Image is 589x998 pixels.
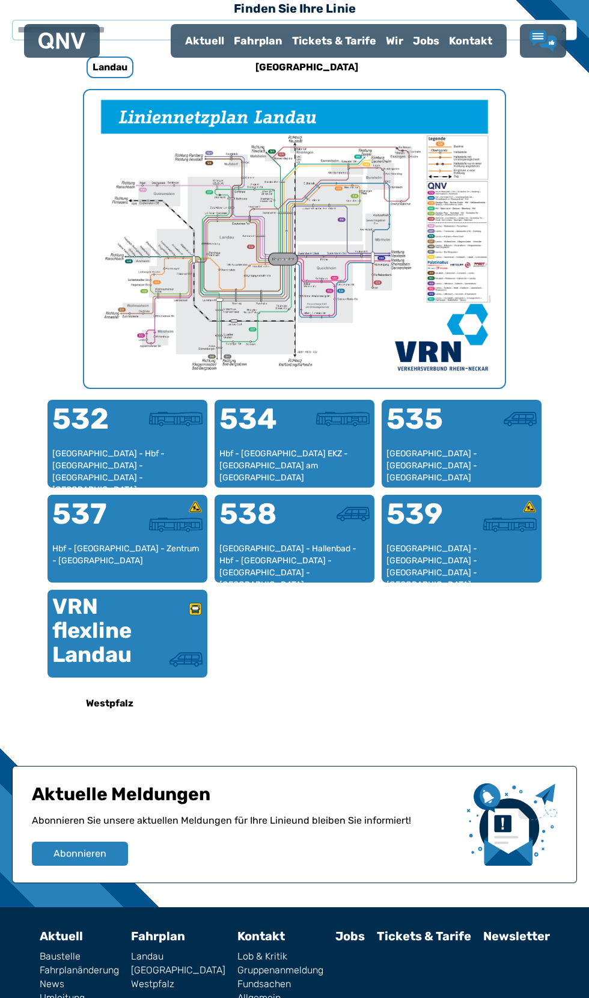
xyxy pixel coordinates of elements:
[386,500,462,543] div: 539
[38,32,85,49] img: QNV Logo
[408,25,444,57] a: Jobs
[219,448,370,483] div: Hbf - [GEOGRAPHIC_DATA] EKZ - [GEOGRAPHIC_DATA] am [GEOGRAPHIC_DATA]
[40,929,83,943] a: Aktuell
[32,842,128,866] button: Abonnieren
[386,405,462,448] div: 535
[229,25,287,57] a: Fahrplan
[52,448,203,483] div: [GEOGRAPHIC_DATA] - Hbf - [GEOGRAPHIC_DATA] - [GEOGRAPHIC_DATA] - [GEOGRAPHIC_DATA] - [GEOGRAPHIC...
[386,448,537,483] div: [GEOGRAPHIC_DATA] - [GEOGRAPHIC_DATA] - [GEOGRAPHIC_DATA]
[483,929,550,943] a: Newsletter
[316,412,370,426] img: Stadtbus
[131,952,225,961] a: Landau
[32,783,457,813] h1: Aktuelle Meldungen
[237,966,323,975] a: Gruppenanmeldung
[52,500,127,543] div: 537
[377,929,471,943] a: Tickets & Tarife
[251,58,363,77] h6: [GEOGRAPHIC_DATA]
[30,53,190,82] a: Landau
[227,53,387,82] a: [GEOGRAPHIC_DATA]
[131,929,185,943] a: Fahrplan
[149,412,203,426] img: Stadtbus
[38,29,85,53] a: QNV Logo
[84,90,505,388] div: My Favorite Images
[237,929,285,943] a: Kontakt
[53,846,106,861] span: Abonnieren
[467,783,557,866] img: newsletter
[32,813,457,842] p: Abonnieren Sie unsere aktuellen Meldungen für Ihre Linie und bleiben Sie informiert!
[381,25,408,57] a: Wir
[180,25,229,57] a: Aktuell
[219,405,294,448] div: 534
[131,966,225,975] a: [GEOGRAPHIC_DATA]
[335,929,365,943] a: Jobs
[52,595,127,667] div: VRN flexline Landau
[386,543,537,578] div: [GEOGRAPHIC_DATA] - [GEOGRAPHIC_DATA] - [GEOGRAPHIC_DATA] - [GEOGRAPHIC_DATA] - [GEOGRAPHIC_DATA]...
[40,979,119,989] a: News
[87,57,133,78] h6: Landau
[84,90,505,388] li: 1 von 1
[52,405,127,448] div: 532
[219,500,294,543] div: 538
[219,543,370,578] div: [GEOGRAPHIC_DATA] - Hallenbad - Hbf - [GEOGRAPHIC_DATA] - [GEOGRAPHIC_DATA] - [GEOGRAPHIC_DATA]
[169,652,203,667] img: Kleinbus
[40,952,119,961] a: Baustelle
[81,694,138,713] h6: Westpfalz
[84,90,505,388] img: Netzpläne Landau Seite 1 von 1
[237,952,323,961] a: Lob & Kritik
[483,518,537,532] img: Stadtbus
[52,543,203,578] div: Hbf - [GEOGRAPHIC_DATA] - Zentrum - [GEOGRAPHIC_DATA]
[287,25,381,57] a: Tickets & Tarife
[337,507,370,521] img: Kleinbus
[30,689,190,718] a: Westpfalz
[529,30,557,52] a: Lob & Kritik
[444,25,497,57] a: Kontakt
[237,979,323,989] a: Fundsachen
[555,23,572,37] span: x
[131,979,225,989] a: Westpfalz
[40,966,119,975] a: Fahrplanänderung
[504,412,537,426] img: Kleinbus
[149,518,203,532] img: Stadtbus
